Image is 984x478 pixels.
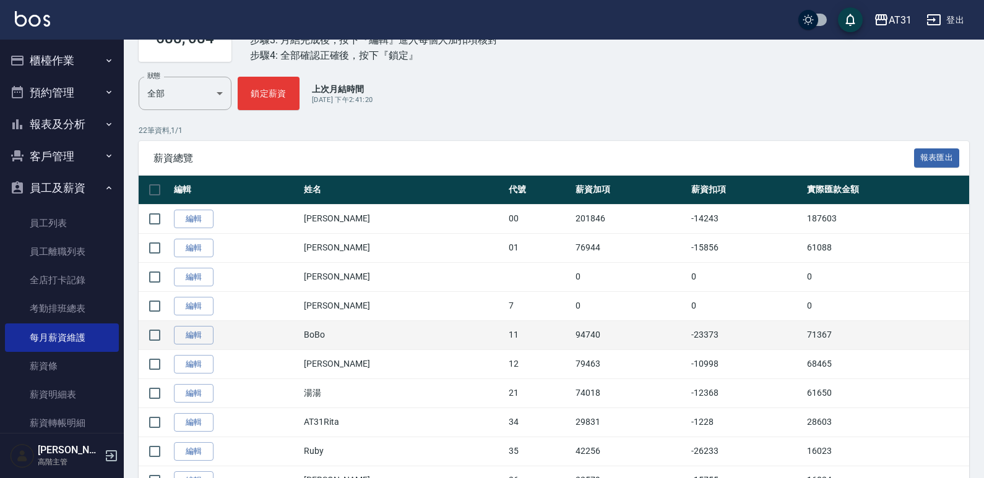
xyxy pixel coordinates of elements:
td: Ruby [301,437,506,466]
td: 0 [804,291,969,320]
span: [DATE] 下午2:41:20 [312,96,373,104]
td: AT31Rita [301,408,506,437]
td: 76944 [572,233,688,262]
td: 21 [506,378,572,408]
a: 編輯 [174,413,214,432]
td: [PERSON_NAME] [301,349,506,378]
a: 編輯 [174,297,214,316]
span: 薪資總覽 [153,152,914,164]
button: 登出 [921,9,969,32]
a: 每月薪資維護 [5,323,119,352]
td: -1228 [688,408,804,437]
img: Logo [15,11,50,27]
button: 客戶管理 [5,140,119,173]
div: 步驟4: 全部確認正確後，按下『鎖定』 [250,48,498,63]
td: BoBo [301,320,506,349]
td: 0 [688,262,804,291]
td: 94740 [572,320,688,349]
th: 姓名 [301,176,506,205]
a: 編輯 [174,210,214,229]
td: 61650 [804,378,969,408]
div: 步驟3: 月結完成後，按下『編輯』進入每個人加扣項核對 [250,32,498,48]
p: 上次月結時間 [312,83,373,95]
img: Person [10,443,35,468]
a: 薪資條 [5,352,119,380]
button: save [838,7,863,32]
button: 預約管理 [5,77,119,109]
a: 編輯 [174,355,214,374]
td: 28603 [804,408,969,437]
td: 34 [506,408,572,437]
td: -12368 [688,378,804,408]
div: 全部 [139,77,231,110]
td: 79463 [572,349,688,378]
td: 11 [506,320,572,349]
td: [PERSON_NAME] [301,262,506,291]
td: 187603 [804,204,969,233]
td: [PERSON_NAME] [301,204,506,233]
th: 實際匯款金額 [804,176,969,205]
button: AT31 [869,7,917,33]
p: 22 筆資料, 1 / 1 [139,125,969,136]
td: 00 [506,204,572,233]
h5: [PERSON_NAME] [38,444,101,456]
td: 0 [804,262,969,291]
a: 員工離職列表 [5,237,119,266]
td: [PERSON_NAME] [301,291,506,320]
a: 編輯 [174,326,214,345]
td: 35 [506,437,572,466]
td: 42256 [572,437,688,466]
td: 68465 [804,349,969,378]
td: [PERSON_NAME] [301,233,506,262]
a: 員工列表 [5,209,119,237]
td: 01 [506,233,572,262]
a: 考勤排班總表 [5,294,119,323]
label: 狀態 [147,71,160,80]
td: 12 [506,349,572,378]
td: 7 [506,291,572,320]
td: 0 [572,291,688,320]
td: 201846 [572,204,688,233]
th: 薪資扣項 [688,176,804,205]
a: 全店打卡記錄 [5,266,119,294]
a: 薪資明細表 [5,380,119,409]
td: -23373 [688,320,804,349]
button: 鎖定薪資 [238,77,300,110]
button: 員工及薪資 [5,172,119,204]
td: 61088 [804,233,969,262]
td: 29831 [572,408,688,437]
a: 薪資轉帳明細 [5,409,119,437]
td: 0 [572,262,688,291]
td: 71367 [804,320,969,349]
a: 報表匯出 [914,152,960,163]
th: 編輯 [171,176,301,205]
a: 編輯 [174,442,214,461]
td: 74018 [572,378,688,408]
th: 薪資加項 [572,176,688,205]
button: 報表匯出 [914,148,960,168]
a: 編輯 [174,268,214,287]
td: 0 [688,291,804,320]
td: -14243 [688,204,804,233]
a: 編輯 [174,239,214,258]
td: 16023 [804,437,969,466]
a: 編輯 [174,384,214,403]
button: 報表及分析 [5,108,119,140]
td: -26233 [688,437,804,466]
td: -15856 [688,233,804,262]
td: -10998 [688,349,804,378]
th: 代號 [506,176,572,205]
div: AT31 [889,12,912,28]
p: 高階主管 [38,456,101,467]
td: 湯湯 [301,378,506,408]
button: 櫃檯作業 [5,45,119,77]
